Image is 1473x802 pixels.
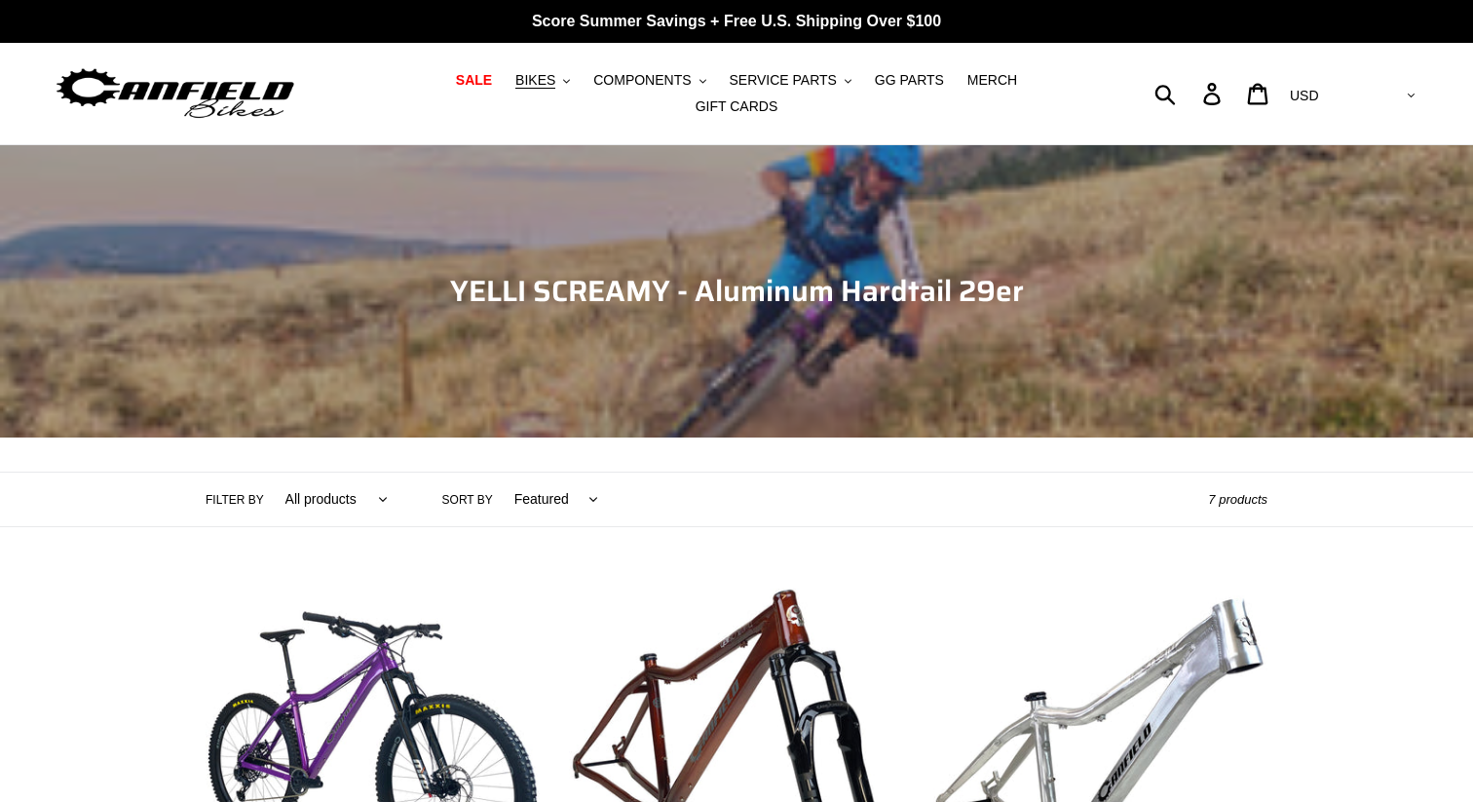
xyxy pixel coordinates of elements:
img: Canfield Bikes [54,63,297,125]
span: 7 products [1208,492,1267,507]
label: Filter by [206,491,264,509]
button: BIKES [506,67,580,94]
input: Search [1165,72,1215,115]
span: SALE [456,72,492,89]
span: COMPONENTS [593,72,691,89]
button: COMPONENTS [584,67,715,94]
span: MERCH [967,72,1017,89]
button: SERVICE PARTS [719,67,860,94]
span: YELLI SCREAMY - Aluminum Hardtail 29er [450,268,1024,314]
span: GG PARTS [875,72,944,89]
span: BIKES [515,72,555,89]
span: GIFT CARDS [696,98,778,115]
a: SALE [446,67,502,94]
a: MERCH [958,67,1027,94]
a: GG PARTS [865,67,954,94]
span: SERVICE PARTS [729,72,836,89]
a: GIFT CARDS [686,94,788,120]
label: Sort by [442,491,493,509]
